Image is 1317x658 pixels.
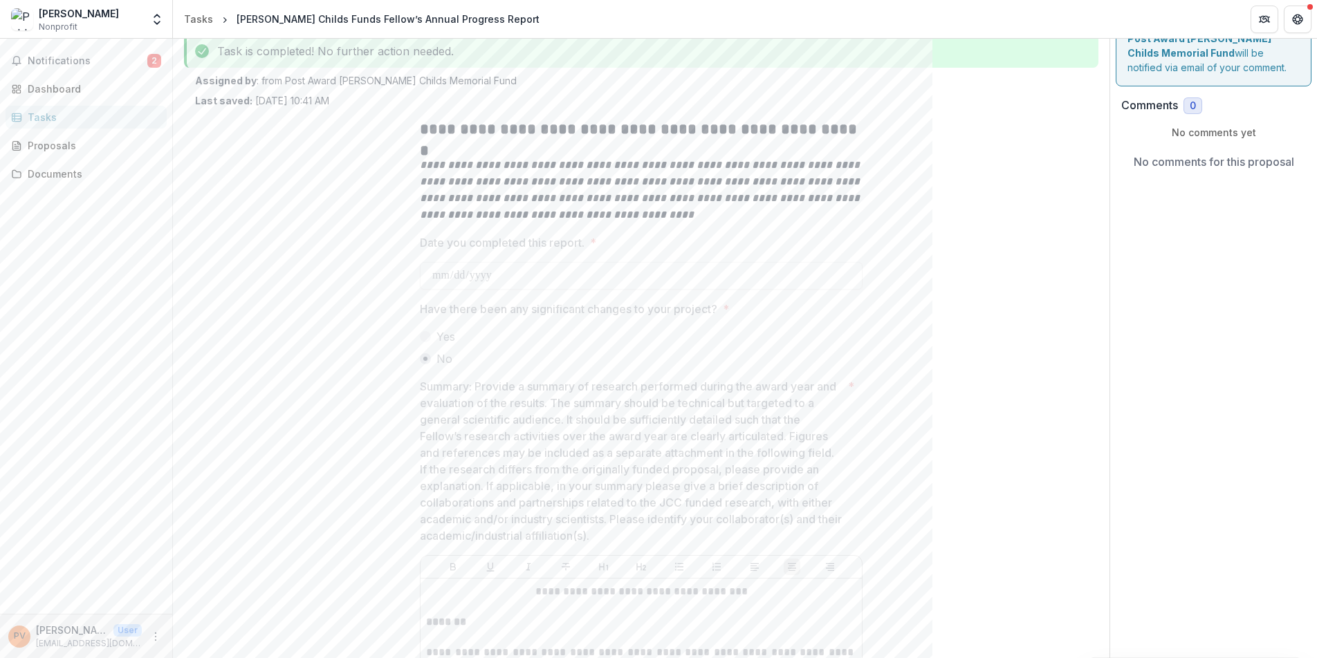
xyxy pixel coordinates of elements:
p: User [113,624,142,637]
h2: Comments [1121,99,1178,112]
p: : from Post Award [PERSON_NAME] Childs Memorial Fund [195,73,1087,88]
button: Bullet List [671,558,688,575]
div: Tasks [28,110,156,124]
a: Proposals [6,134,167,157]
strong: Assigned by [195,75,257,86]
p: Have there been any significant changes to your project? [420,301,717,317]
span: 0 [1190,100,1196,112]
span: Nonprofit [39,21,77,33]
div: Pablo Villar [14,632,26,641]
span: No [436,350,452,367]
button: Italicize [520,558,537,575]
img: Pablo Villar [11,8,33,30]
button: Heading 1 [596,558,612,575]
button: Partners [1251,6,1278,33]
strong: Last saved: [195,95,252,106]
a: Dashboard [6,77,167,100]
p: Summary: Provide a summary of research performed during the award year and evaluation of the resu... [420,378,842,544]
button: Strike [558,558,574,575]
div: Task is completed! No further action needed. [184,35,1098,68]
button: More [147,628,164,645]
p: No comments yet [1121,125,1306,140]
button: Underline [482,558,499,575]
button: Align Right [822,558,838,575]
p: [EMAIL_ADDRESS][DOMAIN_NAME] [36,637,142,650]
span: Notifications [28,55,147,67]
p: Date you completed this report. [420,234,584,251]
nav: breadcrumb [178,9,545,29]
div: Tasks [184,12,213,26]
a: Tasks [178,9,219,29]
p: No comments for this proposal [1134,153,1294,170]
span: Yes [436,328,455,345]
button: Notifications2 [6,50,167,72]
div: [PERSON_NAME] Childs Funds Fellow’s Annual Progress Report [237,12,540,26]
p: [PERSON_NAME] [36,623,108,637]
button: Align Left [746,558,763,575]
div: [PERSON_NAME] [39,6,119,21]
button: Open entity switcher [147,6,167,33]
span: 2 [147,54,161,68]
div: Documents [28,167,156,181]
button: Align Center [784,558,800,575]
button: Heading 2 [633,558,650,575]
div: Proposals [28,138,156,153]
button: Get Help [1284,6,1311,33]
button: Ordered List [708,558,725,575]
button: Bold [445,558,461,575]
p: [DATE] 10:41 AM [195,93,329,108]
div: Dashboard [28,82,156,96]
a: Documents [6,162,167,185]
a: Tasks [6,106,167,129]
